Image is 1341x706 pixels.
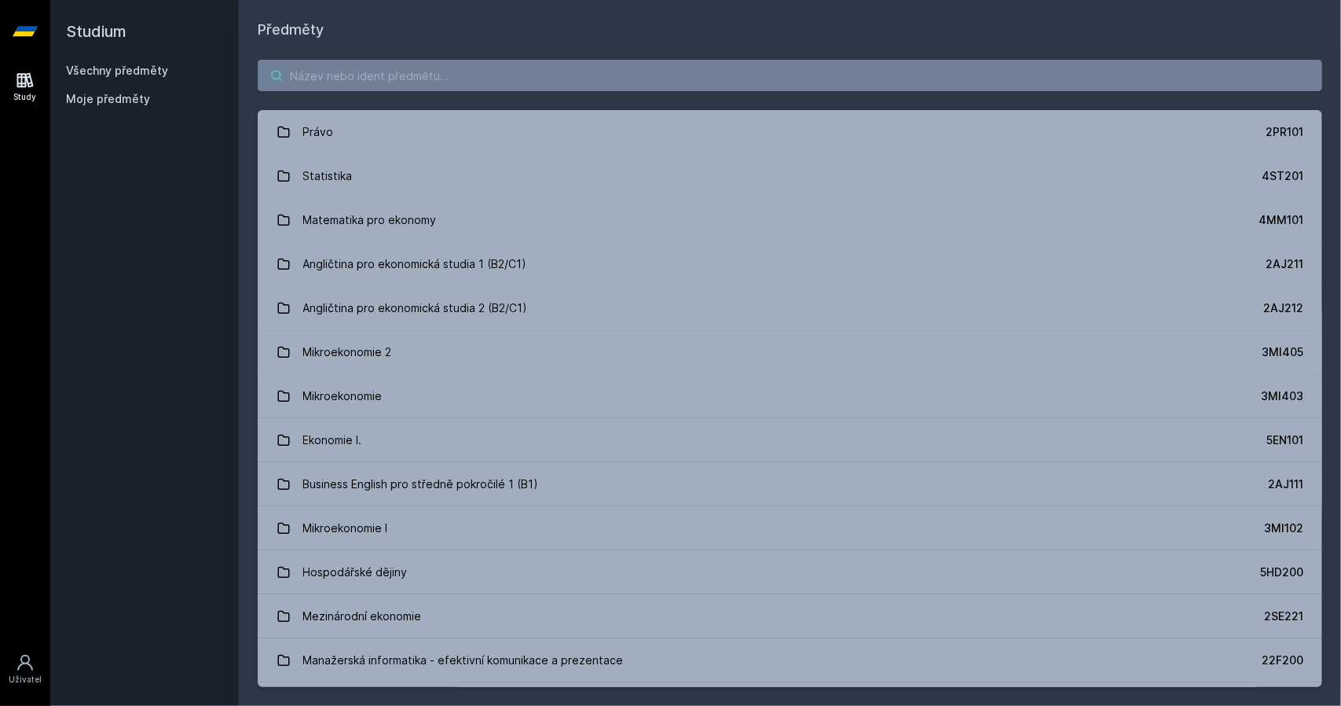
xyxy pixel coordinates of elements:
[3,63,47,111] a: Study
[303,160,353,192] div: Statistika
[66,64,168,77] a: Všechny předměty
[258,462,1322,506] a: Business English pro středně pokročilé 1 (B1) 2AJ111
[1268,476,1303,492] div: 2AJ111
[1264,609,1303,624] div: 2SE221
[303,381,383,412] div: Mikroekonomie
[303,116,334,148] div: Právo
[303,557,408,588] div: Hospodářské dějiny
[1262,344,1303,360] div: 3MI405
[258,374,1322,418] a: Mikroekonomie 3MI403
[1266,124,1303,140] div: 2PR101
[258,594,1322,638] a: Mezinárodní ekonomie 2SE221
[303,425,362,456] div: Ekonomie I.
[1259,212,1303,228] div: 4MM101
[1262,653,1303,668] div: 22F200
[258,550,1322,594] a: Hospodářské dějiny 5HD200
[1264,520,1303,536] div: 3MI102
[1263,300,1303,316] div: 2AJ212
[303,513,388,544] div: Mikroekonomie I
[1266,256,1303,272] div: 2AJ211
[303,645,624,676] div: Manažerská informatika - efektivní komunikace a prezentace
[303,601,422,632] div: Mezinárodní ekonomie
[3,645,47,693] a: Uživatel
[1261,388,1303,404] div: 3MI403
[303,248,527,280] div: Angličtina pro ekonomická studia 1 (B2/C1)
[258,198,1322,242] a: Matematika pro ekonomy 4MM101
[14,91,37,103] div: Study
[258,506,1322,550] a: Mikroekonomie I 3MI102
[9,674,42,686] div: Uživatel
[258,286,1322,330] a: Angličtina pro ekonomická studia 2 (B2/C1) 2AJ212
[1266,432,1303,448] div: 5EN101
[258,154,1322,198] a: Statistika 4ST201
[258,418,1322,462] a: Ekonomie I. 5EN101
[1260,564,1303,580] div: 5HD200
[303,292,528,324] div: Angličtina pro ekonomická studia 2 (B2/C1)
[303,469,539,500] div: Business English pro středně pokročilé 1 (B1)
[258,110,1322,154] a: Právo 2PR101
[303,336,392,368] div: Mikroekonomie 2
[258,60,1322,91] input: Název nebo ident předmětu…
[1262,168,1303,184] div: 4ST201
[258,330,1322,374] a: Mikroekonomie 2 3MI405
[303,204,437,236] div: Matematika pro ekonomy
[258,242,1322,286] a: Angličtina pro ekonomická studia 1 (B2/C1) 2AJ211
[258,638,1322,682] a: Manažerská informatika - efektivní komunikace a prezentace 22F200
[66,91,150,107] span: Moje předměty
[258,19,1322,41] h1: Předměty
